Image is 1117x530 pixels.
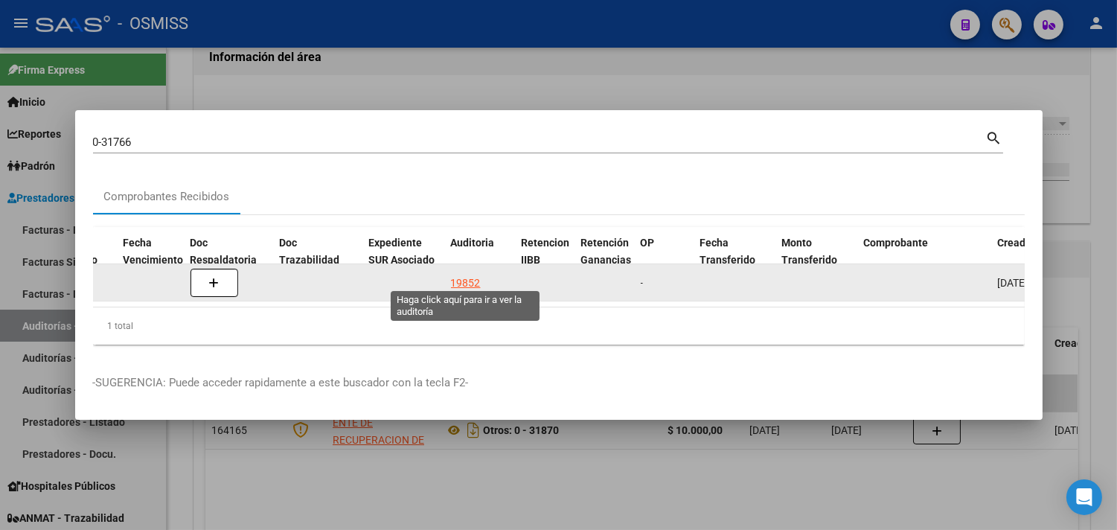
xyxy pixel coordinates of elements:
[991,227,1058,293] datatable-header-cell: Creado
[279,237,339,266] span: Doc Trazabilidad
[190,237,257,266] span: Doc Respaldatoria
[368,237,435,266] span: Expediente SUR Asociado
[998,277,1028,289] span: [DATE]
[700,237,755,266] span: Fecha Transferido
[775,227,857,293] datatable-header-cell: Monto Transferido
[451,275,481,292] div: 19852
[123,237,183,266] span: Fecha Vencimiento
[104,188,230,205] div: Comprobantes Recibidos
[986,128,1003,146] mat-icon: search
[781,237,837,266] span: Monto Transferido
[273,227,362,293] datatable-header-cell: Doc Trazabilidad
[694,227,775,293] datatable-header-cell: Fecha Transferido
[1066,479,1102,515] div: Open Intercom Messenger
[93,374,1025,392] p: -SUGERENCIA: Puede acceder rapidamente a este buscador con la tecla F2-
[515,227,574,293] datatable-header-cell: Retencion IIBB
[634,227,694,293] datatable-header-cell: OP
[117,227,184,293] datatable-header-cell: Fecha Vencimiento
[857,227,991,293] datatable-header-cell: Comprobante
[362,227,444,293] datatable-header-cell: Expediente SUR Asociado
[640,237,654,249] span: OP
[93,307,1025,345] div: 1 total
[444,227,515,293] datatable-header-cell: Auditoria
[184,227,273,293] datatable-header-cell: Doc Respaldatoria
[997,237,1031,249] span: Creado
[450,237,494,249] span: Auditoria
[641,277,644,289] span: -
[521,237,569,266] span: Retencion IIBB
[580,237,631,266] span: Retención Ganancias
[574,227,634,293] datatable-header-cell: Retención Ganancias
[863,237,928,249] span: Comprobante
